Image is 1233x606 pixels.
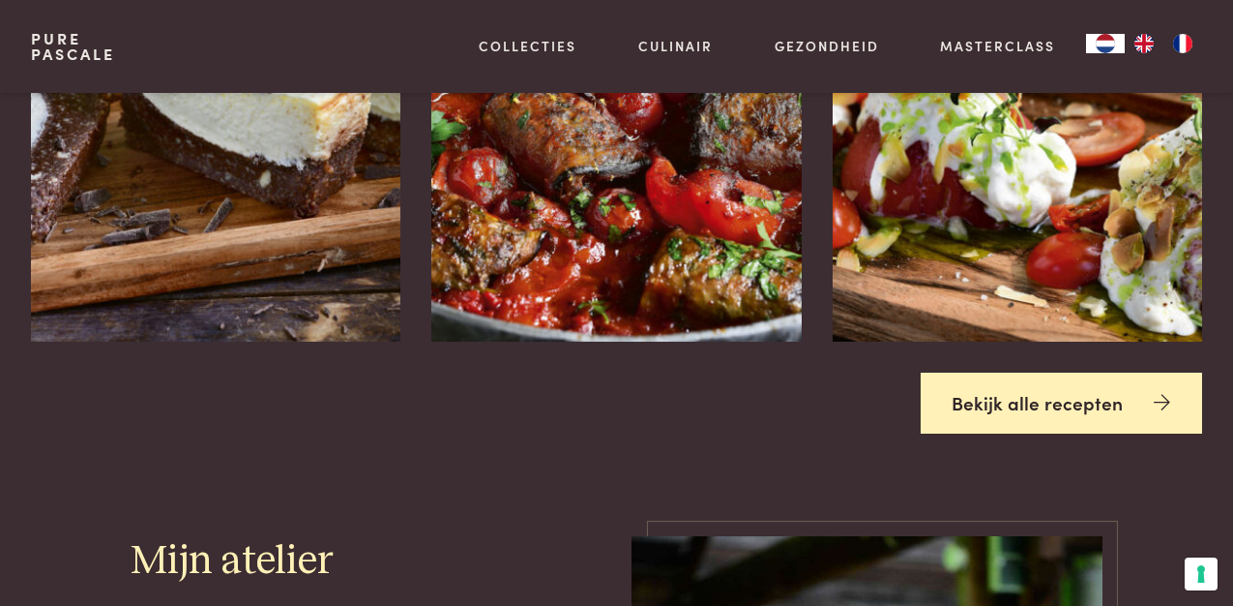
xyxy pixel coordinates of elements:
[638,36,713,56] a: Culinair
[31,31,115,62] a: PurePascale
[1086,34,1202,53] aside: Language selected: Nederlands
[775,36,879,56] a: Gezondheid
[479,36,576,56] a: Collecties
[1125,34,1202,53] ul: Language list
[921,373,1203,434] a: Bekijk alle recepten
[1163,34,1202,53] a: FR
[940,36,1055,56] a: Masterclass
[1125,34,1163,53] a: EN
[1185,558,1218,591] button: Uw voorkeuren voor toestemming voor trackingtechnologieën
[131,536,501,588] h2: Mijn atelier
[1086,34,1125,53] div: Language
[1086,34,1125,53] a: NL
